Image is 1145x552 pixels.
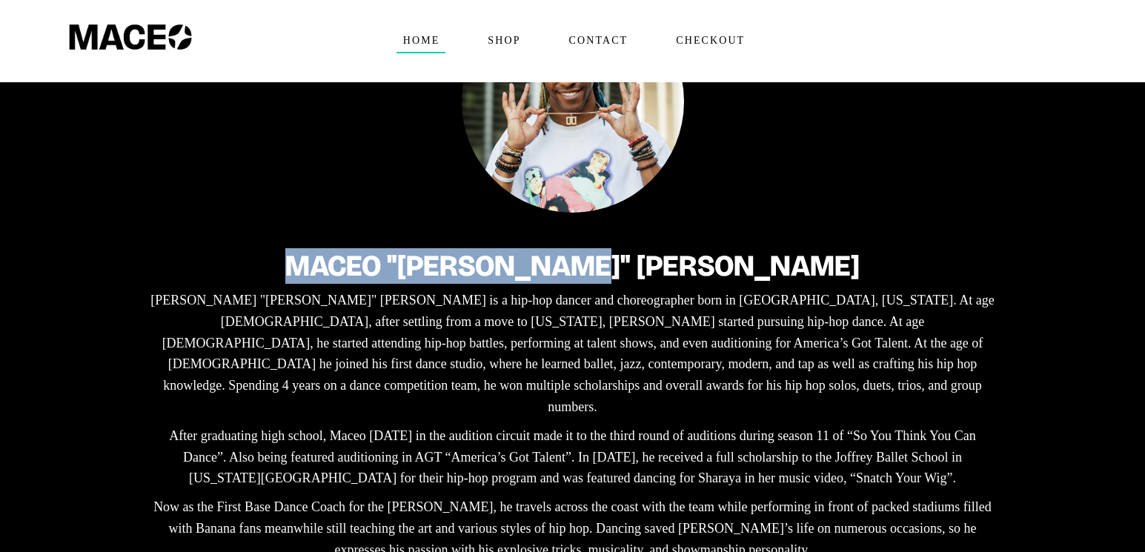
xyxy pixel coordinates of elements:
span: Home [396,29,446,53]
span: Contact [562,29,634,53]
p: [PERSON_NAME] "[PERSON_NAME]" [PERSON_NAME] is a hip-hop dancer and choreographer born in [GEOGRA... [147,290,999,418]
span: Shop [481,29,526,53]
span: Checkout [669,29,751,53]
p: After graduating high school, Maceo [DATE] in the audition circuit made it to the third round of ... [147,425,999,489]
h2: Maceo "[PERSON_NAME]" [PERSON_NAME] [147,250,999,282]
